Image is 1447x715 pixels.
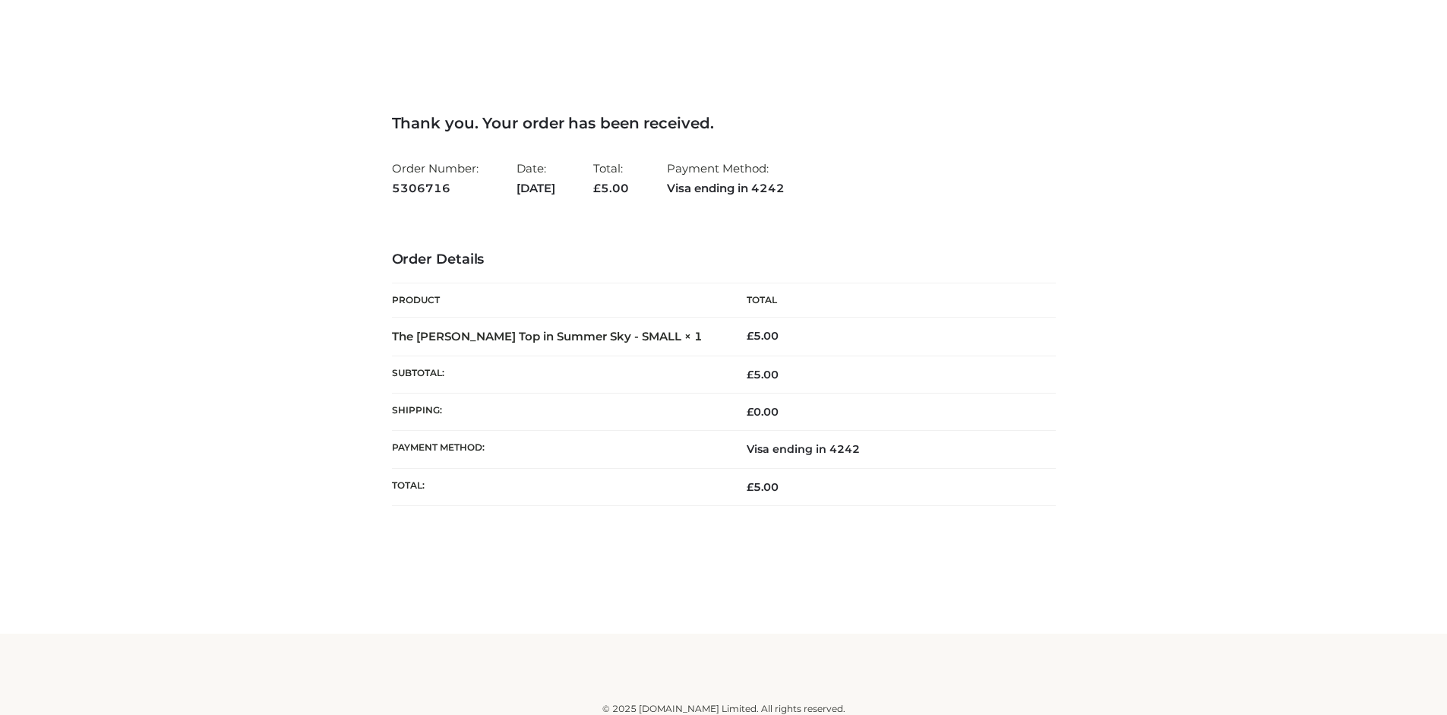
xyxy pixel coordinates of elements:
a: The [PERSON_NAME] Top in Summer Sky - SMALL [392,329,681,343]
span: £ [747,368,754,381]
li: Date: [517,155,555,201]
span: £ [747,480,754,494]
strong: [DATE] [517,179,555,198]
h3: Order Details [392,252,1056,268]
th: Subtotal: [392,356,724,393]
th: Product [392,283,724,318]
span: £ [593,181,601,195]
span: £ [747,405,754,419]
span: 5.00 [593,181,629,195]
strong: × 1 [684,329,703,343]
li: Order Number: [392,155,479,201]
li: Total: [593,155,629,201]
bdi: 0.00 [747,405,779,419]
th: Total: [392,468,724,505]
strong: 5306716 [392,179,479,198]
h3: Thank you. Your order has been received. [392,114,1056,132]
li: Payment Method: [667,155,785,201]
strong: Visa ending in 4242 [667,179,785,198]
td: Visa ending in 4242 [724,431,1056,468]
span: £ [747,329,754,343]
th: Total [724,283,1056,318]
th: Payment method: [392,431,724,468]
bdi: 5.00 [747,329,779,343]
span: 5.00 [747,480,779,494]
span: 5.00 [747,368,779,381]
th: Shipping: [392,394,724,431]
